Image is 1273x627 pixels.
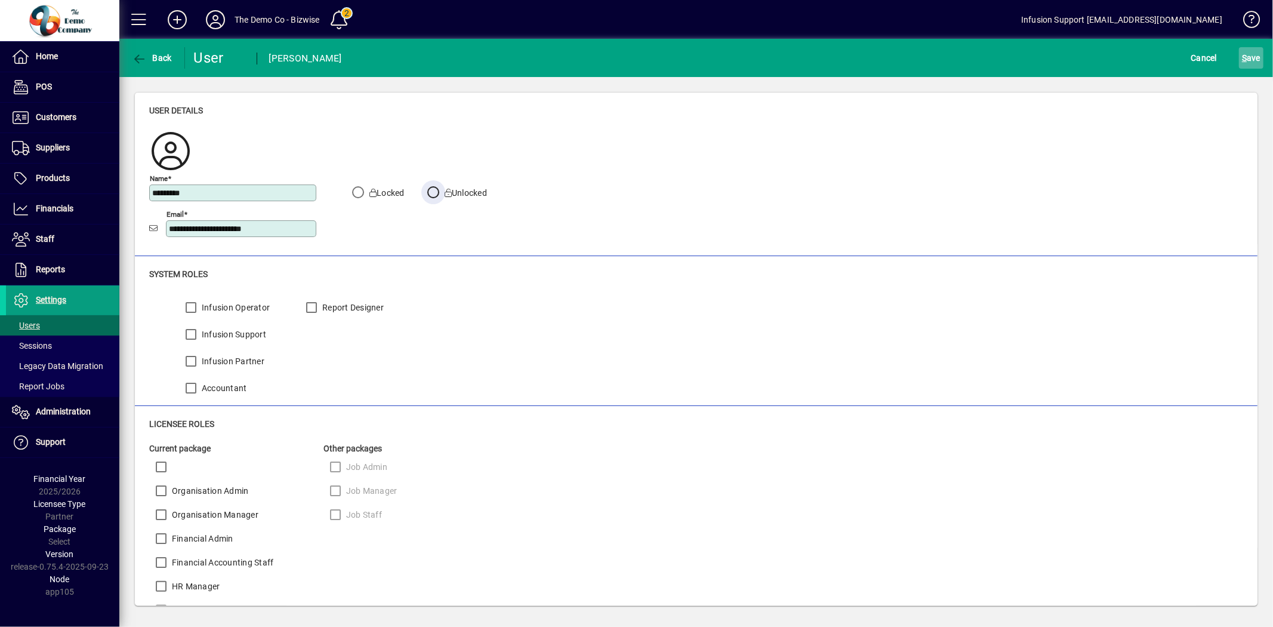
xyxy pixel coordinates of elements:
label: Report Designer [320,302,384,314]
span: Other packages [323,444,382,453]
span: Administration [36,407,91,416]
span: System roles [149,269,208,279]
div: Infusion Support [EMAIL_ADDRESS][DOMAIN_NAME] [1021,10,1222,29]
div: The Demo Co - Bizwise [235,10,320,29]
span: Products [36,173,70,183]
span: Sessions [12,341,52,351]
a: Legacy Data Migration [6,356,119,376]
a: Report Jobs [6,376,119,397]
app-page-header-button: Back [119,47,185,69]
button: Back [129,47,175,69]
span: Customers [36,112,76,122]
span: Staff [36,234,54,244]
label: Locked [367,187,405,199]
a: Suppliers [6,133,119,163]
a: Home [6,42,119,72]
span: Financial Year [34,474,86,484]
span: Current package [149,444,211,453]
a: Customers [6,103,119,133]
label: Financial Accounting Staff [169,557,274,568]
label: Infusion Partner [199,355,264,367]
span: Legacy Data Migration [12,361,103,371]
label: Organisation Admin [169,485,249,497]
label: Organisation Manager [169,509,258,521]
span: Cancel [1191,48,1217,67]
label: Infusion Support [199,328,266,340]
span: Support [36,437,66,447]
label: Accounts Payable Manager [169,604,278,616]
a: Sessions [6,336,119,356]
a: Reports [6,255,119,285]
span: Suppliers [36,143,70,152]
a: Knowledge Base [1234,2,1258,41]
a: POS [6,72,119,102]
label: Financial Admin [169,533,233,545]
label: Infusion Operator [199,302,270,314]
div: User [194,48,245,67]
a: Staff [6,225,119,254]
span: Users [12,321,40,330]
span: Report Jobs [12,382,64,391]
button: Cancel [1188,47,1220,69]
label: Accountant [199,382,247,394]
a: Support [6,428,119,457]
div: [PERSON_NAME] [269,49,342,68]
span: Settings [36,295,66,305]
mat-label: Email [167,210,184,218]
a: Users [6,315,119,336]
span: Financials [36,204,73,213]
button: Profile [196,9,235,30]
label: Unlocked [442,187,487,199]
mat-label: Name [150,174,168,182]
span: Licensee roles [149,419,214,429]
a: Administration [6,397,119,427]
span: POS [36,82,52,91]
label: HR Manager [169,580,220,592]
button: Add [158,9,196,30]
span: Node [50,574,70,584]
span: Home [36,51,58,61]
button: Save [1239,47,1263,69]
span: User details [149,106,203,115]
span: Back [132,53,172,63]
span: Version [46,549,74,559]
a: Financials [6,194,119,224]
span: Package [44,524,76,534]
a: Products [6,164,119,193]
span: Licensee Type [34,499,86,509]
span: S [1242,53,1247,63]
span: ave [1242,48,1260,67]
span: Reports [36,265,65,274]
